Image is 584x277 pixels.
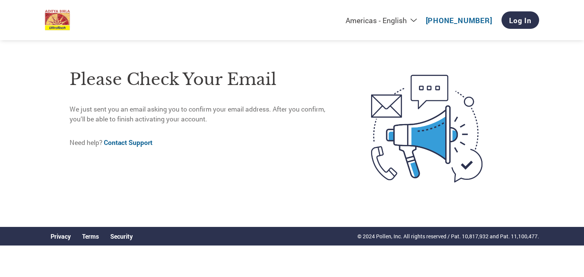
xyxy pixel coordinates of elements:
a: Security [110,232,133,240]
a: Privacy [51,232,71,240]
a: Log In [501,11,539,29]
img: UltraTech [45,10,70,31]
a: Contact Support [104,138,152,147]
p: Need help? [70,138,339,148]
h1: Please check your email [70,67,339,92]
p: We just sent you an email asking you to confirm your email address. After you confirm, you’ll be ... [70,104,339,124]
img: open-email [339,61,514,196]
a: [PHONE_NUMBER] [426,16,492,25]
a: Terms [82,232,99,240]
p: © 2024 Pollen, Inc. All rights reserved / Pat. 10,817,932 and Pat. 11,100,477. [357,232,539,240]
